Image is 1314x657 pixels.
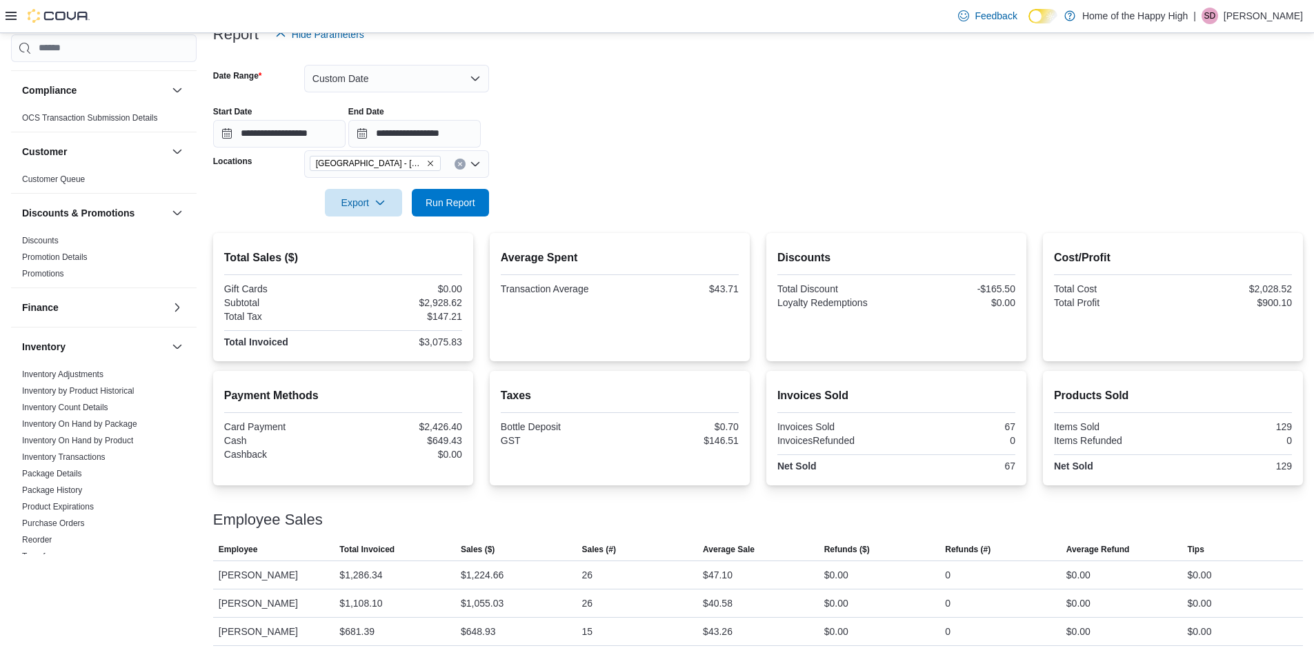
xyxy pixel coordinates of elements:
[169,143,186,160] button: Customer
[1054,435,1171,446] div: Items Refunded
[1175,283,1292,294] div: $2,028.52
[22,145,67,159] h3: Customer
[224,449,341,460] div: Cashback
[224,283,341,294] div: Gift Cards
[582,544,616,555] span: Sales (#)
[169,205,186,221] button: Discounts & Promotions
[1054,283,1171,294] div: Total Cost
[11,232,197,287] div: Discounts & Promotions
[22,174,85,185] span: Customer Queue
[426,159,435,168] button: Remove Sherwood Park - Baseline Road - Fire & Flower from selection in this group
[213,618,335,645] div: [PERSON_NAME]
[22,436,133,445] a: Inventory On Hand by Product
[213,589,335,617] div: [PERSON_NAME]
[224,297,341,308] div: Subtotal
[899,435,1015,446] div: 0
[1175,297,1292,308] div: $900.10
[22,235,59,246] span: Discounts
[899,421,1015,432] div: 67
[28,9,90,23] img: Cova
[339,595,382,611] div: $1,108.10
[945,544,991,555] span: Refunds (#)
[224,336,288,347] strong: Total Invoiced
[1054,421,1171,432] div: Items Sold
[22,252,88,262] a: Promotion Details
[824,595,848,611] div: $0.00
[22,269,64,279] a: Promotions
[22,552,57,561] a: Transfers
[622,283,739,294] div: $43.71
[1175,461,1292,472] div: 129
[22,340,66,354] h3: Inventory
[1066,623,1091,640] div: $0.00
[213,70,262,81] label: Date Range
[11,366,197,570] div: Inventory
[777,250,1015,266] h2: Discounts
[582,595,593,611] div: 26
[22,385,135,396] span: Inventory by Product Historical
[622,421,739,432] div: $0.70
[22,236,59,245] a: Discounts
[1054,461,1093,472] strong: Net Sold
[325,189,402,216] button: Export
[824,623,848,640] div: $0.00
[316,156,424,170] span: [GEOGRAPHIC_DATA] - [GEOGRAPHIC_DATA] - Fire & Flower
[169,338,186,355] button: Inventory
[22,551,57,562] span: Transfers
[1054,387,1292,404] h2: Products Sold
[22,370,103,379] a: Inventory Adjustments
[1028,9,1057,23] input: Dark Mode
[777,297,894,308] div: Loyalty Redemptions
[22,485,82,495] a: Package History
[582,623,593,640] div: 15
[1054,297,1171,308] div: Total Profit
[1066,567,1091,583] div: $0.00
[501,435,617,446] div: GST
[22,83,166,97] button: Compliance
[777,387,1015,404] h2: Invoices Sold
[1224,8,1303,24] p: [PERSON_NAME]
[945,623,950,640] div: 0
[213,561,335,589] div: [PERSON_NAME]
[1187,567,1211,583] div: $0.00
[346,336,462,347] div: $3,075.83
[169,299,186,316] button: Finance
[1187,595,1211,611] div: $0.00
[22,452,106,462] a: Inventory Transactions
[22,113,158,123] a: OCS Transaction Submission Details
[22,403,108,412] a: Inventory Count Details
[777,421,894,432] div: Invoices Sold
[1187,544,1204,555] span: Tips
[292,28,364,41] span: Hide Parameters
[22,518,85,528] a: Purchase Orders
[1028,23,1029,24] span: Dark Mode
[22,112,158,123] span: OCS Transaction Submission Details
[501,250,739,266] h2: Average Spent
[224,311,341,322] div: Total Tax
[1066,544,1130,555] span: Average Refund
[953,2,1022,30] a: Feedback
[270,21,370,48] button: Hide Parameters
[346,283,462,294] div: $0.00
[22,419,137,429] a: Inventory On Hand by Package
[1066,595,1091,611] div: $0.00
[824,544,870,555] span: Refunds ($)
[224,387,462,404] h2: Payment Methods
[22,206,135,220] h3: Discounts & Promotions
[426,196,475,210] span: Run Report
[346,449,462,460] div: $0.00
[582,567,593,583] div: 26
[1202,8,1218,24] div: Sarah Davidson
[455,159,466,170] button: Clear input
[777,461,817,472] strong: Net Sold
[213,512,323,528] h3: Employee Sales
[22,402,108,413] span: Inventory Count Details
[339,544,395,555] span: Total Invoiced
[470,159,481,170] button: Open list of options
[824,567,848,583] div: $0.00
[213,120,346,148] input: Press the down key to open a popover containing a calendar.
[22,252,88,263] span: Promotion Details
[501,283,617,294] div: Transaction Average
[777,435,894,446] div: InvoicesRefunded
[461,623,496,640] div: $648.93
